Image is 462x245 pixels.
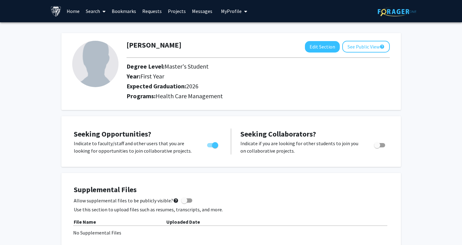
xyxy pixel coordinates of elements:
b: Uploaded Date [166,219,200,225]
span: 2026 [186,82,198,90]
span: Master's Student [164,62,209,70]
a: Home [64,0,83,22]
h2: Expected Graduation: [127,82,337,90]
img: ForagerOne Logo [378,7,416,16]
h4: Supplemental Files [74,185,389,194]
p: Use this section to upload files such as resumes, transcripts, and more. [74,206,389,213]
div: Toggle [205,140,222,149]
mat-icon: help [173,197,179,204]
a: Search [83,0,109,22]
img: Johns Hopkins University Logo [51,6,61,17]
a: Requests [139,0,165,22]
p: Indicate if you are looking for other students to join you on collaborative projects. [240,140,362,154]
a: Messages [189,0,215,22]
button: See Public View [342,41,390,53]
iframe: Chat [5,217,26,240]
span: Allow supplemental files to be publicly visible? [74,197,179,204]
span: Seeking Opportunities? [74,129,151,139]
span: Health Care Management [156,92,223,100]
a: Projects [165,0,189,22]
a: Bookmarks [109,0,139,22]
h2: Year: [127,73,337,80]
b: File Name [74,219,96,225]
img: Profile Picture [72,41,119,87]
button: Edit Section [305,41,340,53]
h2: Programs: [127,92,390,100]
div: Toggle [372,140,389,149]
span: Seeking Collaborators? [240,129,316,139]
p: Indicate to faculty/staff and other users that you are looking for opportunities to join collabor... [74,140,195,154]
span: My Profile [221,8,242,14]
span: First Year [140,72,164,80]
mat-icon: help [380,43,385,50]
h2: Degree Level: [127,63,337,70]
h1: [PERSON_NAME] [127,41,181,50]
div: No Supplemental Files [73,229,389,236]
